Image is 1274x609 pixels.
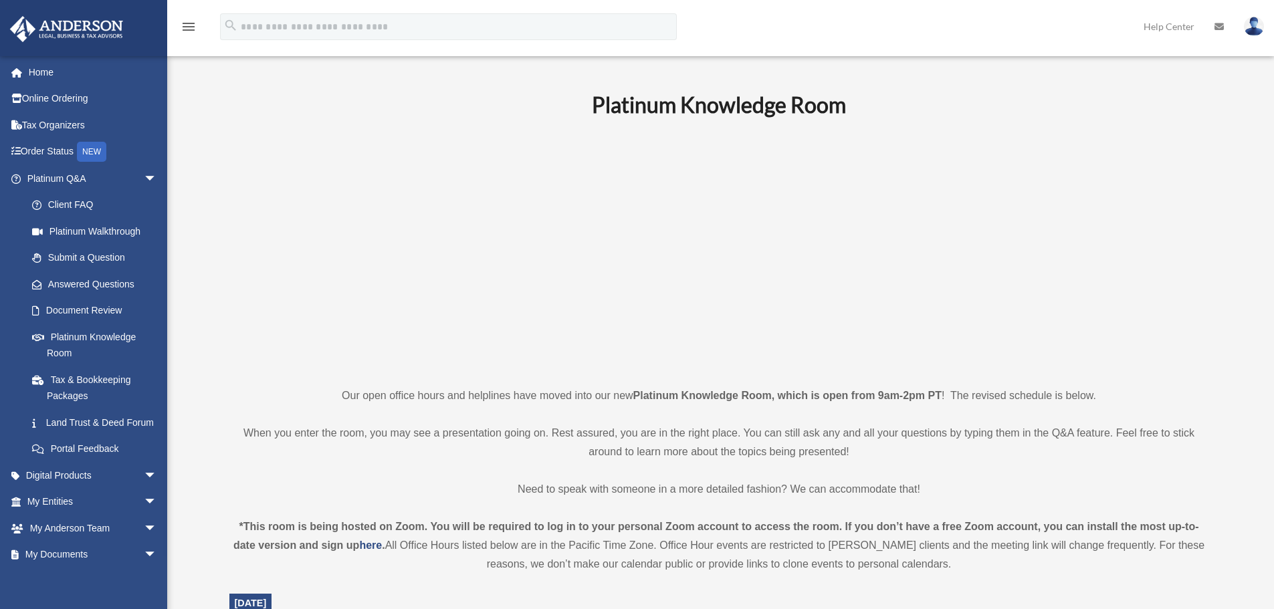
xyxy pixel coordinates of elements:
[229,480,1209,499] p: Need to speak with someone in a more detailed fashion? We can accommodate that!
[9,86,177,112] a: Online Ordering
[181,23,197,35] a: menu
[144,462,171,489] span: arrow_drop_down
[144,515,171,542] span: arrow_drop_down
[19,271,177,297] a: Answered Questions
[144,489,171,516] span: arrow_drop_down
[9,165,177,192] a: Platinum Q&Aarrow_drop_down
[19,324,171,366] a: Platinum Knowledge Room
[181,19,197,35] i: menu
[9,59,177,86] a: Home
[19,409,177,436] a: Land Trust & Deed Forum
[19,192,177,219] a: Client FAQ
[19,218,177,245] a: Platinum Walkthrough
[9,112,177,138] a: Tax Organizers
[359,539,382,551] a: here
[592,92,846,118] b: Platinum Knowledge Room
[229,517,1209,574] div: All Office Hours listed below are in the Pacific Time Zone. Office Hour events are restricted to ...
[9,541,177,568] a: My Documentsarrow_drop_down
[223,18,238,33] i: search
[9,138,177,166] a: Order StatusNEW
[235,598,267,608] span: [DATE]
[633,390,942,401] strong: Platinum Knowledge Room, which is open from 9am-2pm PT
[77,142,106,162] div: NEW
[144,541,171,569] span: arrow_drop_down
[229,386,1209,405] p: Our open office hours and helplines have moved into our new ! The revised schedule is below.
[19,366,177,409] a: Tax & Bookkeeping Packages
[233,521,1199,551] strong: *This room is being hosted on Zoom. You will be required to log in to your personal Zoom account ...
[144,165,171,193] span: arrow_drop_down
[1244,17,1264,36] img: User Pic
[19,245,177,271] a: Submit a Question
[19,297,177,324] a: Document Review
[9,462,177,489] a: Digital Productsarrow_drop_down
[229,424,1209,461] p: When you enter the room, you may see a presentation going on. Rest assured, you are in the right ...
[518,136,920,362] iframe: 231110_Toby_KnowledgeRoom
[9,489,177,515] a: My Entitiesarrow_drop_down
[382,539,385,551] strong: .
[9,515,177,541] a: My Anderson Teamarrow_drop_down
[19,436,177,463] a: Portal Feedback
[6,16,127,42] img: Anderson Advisors Platinum Portal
